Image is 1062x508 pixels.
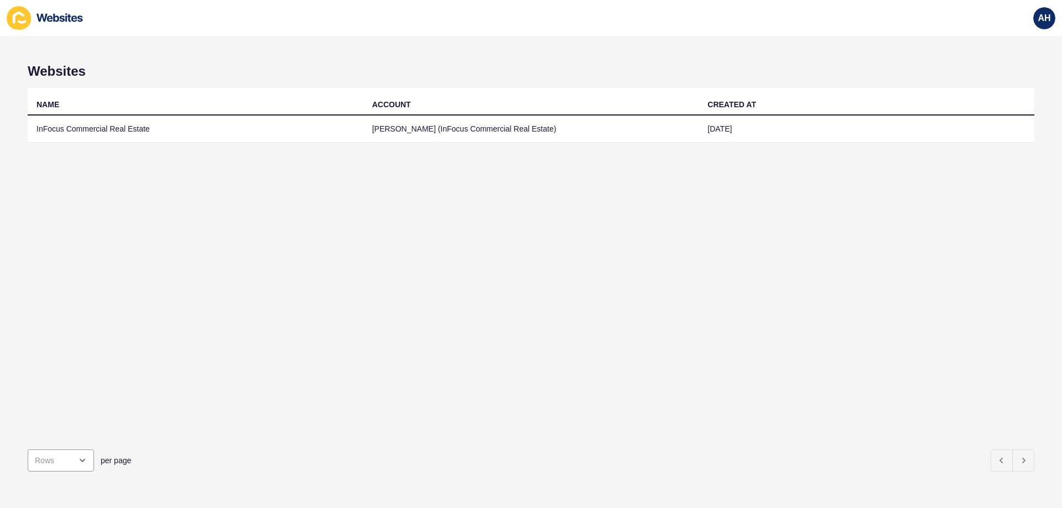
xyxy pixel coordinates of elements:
[28,449,94,472] div: open menu
[707,99,756,110] div: CREATED AT
[372,99,411,110] div: ACCOUNT
[363,116,699,143] td: [PERSON_NAME] (InFocus Commercial Real Estate)
[28,116,363,143] td: InFocus Commercial Real Estate
[699,116,1034,143] td: [DATE]
[37,99,59,110] div: NAME
[28,64,1034,79] h1: Websites
[101,455,131,466] span: per page
[1038,13,1050,24] span: AH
